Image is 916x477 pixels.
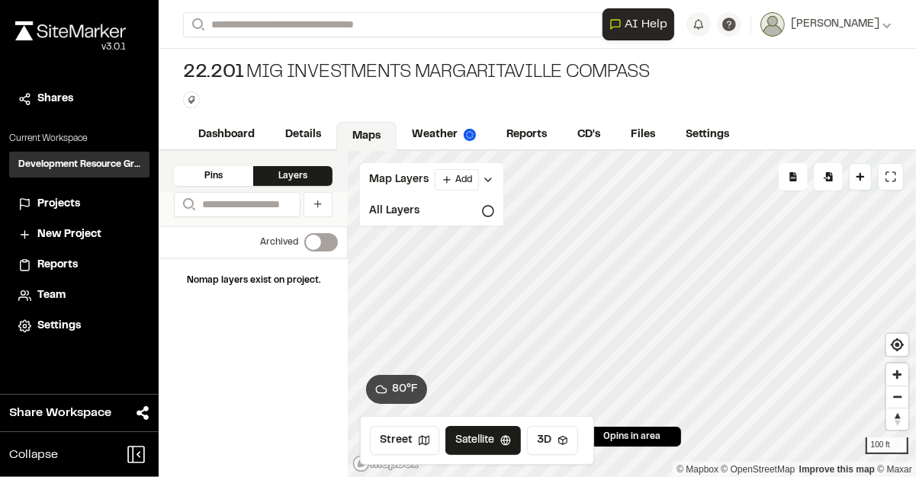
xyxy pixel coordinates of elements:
[886,386,908,408] button: Zoom out
[791,16,879,33] span: [PERSON_NAME]
[37,287,66,304] span: Team
[886,386,908,408] span: Zoom out
[369,171,429,188] span: Map Layers
[603,8,674,40] button: Open AI Assistant
[562,120,615,149] a: CD's
[392,381,418,398] span: 80 ° F
[9,404,111,422] span: Share Workspace
[253,166,333,186] div: Layers
[877,464,912,475] a: Maxar
[360,197,503,226] div: All Layers
[183,61,649,85] div: MIG Investments Margaritaville Compass
[37,196,80,213] span: Projects
[677,464,718,475] a: Mapbox
[18,226,140,243] a: New Project
[722,464,795,475] a: OpenStreetMap
[886,334,908,356] button: Find my location
[625,15,667,34] span: AI Help
[174,166,253,186] div: Pins
[352,455,419,472] a: Mapbox logo
[37,318,81,335] span: Settings
[366,375,427,404] button: 80°F
[9,132,149,146] p: Current Workspace
[527,426,578,455] button: 3D
[779,163,808,190] div: No pins available to export
[866,437,908,454] div: 100 ft
[18,287,140,304] a: Team
[18,318,140,335] a: Settings
[445,426,521,455] button: Satellite
[670,120,744,149] a: Settings
[18,196,140,213] a: Projects
[183,12,211,37] button: Search
[37,257,78,274] span: Reports
[760,12,892,37] button: [PERSON_NAME]
[174,192,201,217] button: Search
[260,235,298,249] p: Archived
[886,408,908,430] span: Reset bearing to north
[18,257,140,274] a: Reports
[18,91,140,107] a: Shares
[37,226,101,243] span: New Project
[37,91,73,107] span: Shares
[603,8,680,40] div: Open AI Assistant
[370,426,439,455] button: Street
[435,169,479,190] button: Add
[886,363,908,386] button: Zoom in
[814,163,843,190] div: Import Pins into your project
[9,446,58,464] span: Collapse
[603,430,660,443] span: 0 pins in area
[760,12,785,37] img: User
[397,120,491,149] a: Weather
[799,464,875,475] a: Map feedback
[18,158,140,171] h3: Development Resource Group
[615,120,670,149] a: Files
[183,91,200,108] button: Edit Tags
[183,61,244,85] span: 22.201
[183,120,270,149] a: Dashboard
[886,408,908,430] button: Reset bearing to north
[270,120,336,149] a: Details
[455,173,472,187] span: Add
[464,129,476,141] img: precipai.png
[15,21,126,40] img: rebrand.png
[187,264,320,296] p: No map layers exist on project.
[15,40,126,54] div: Oh geez...please don't...
[336,122,397,151] a: Maps
[491,120,562,149] a: Reports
